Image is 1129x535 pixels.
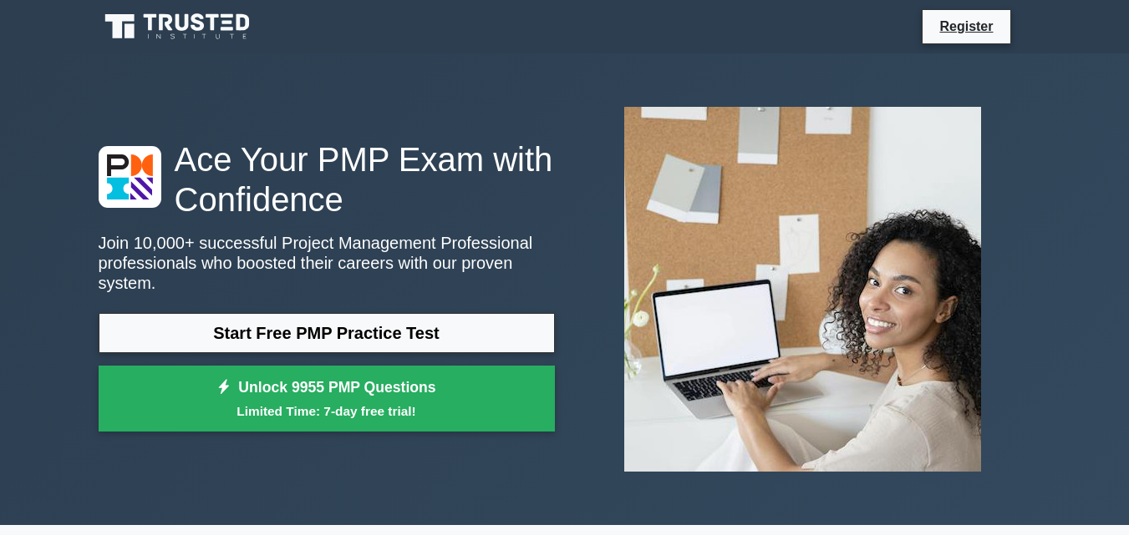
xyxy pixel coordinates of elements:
[99,233,555,293] p: Join 10,000+ successful Project Management Professional professionals who boosted their careers w...
[99,313,555,353] a: Start Free PMP Practice Test
[120,401,534,421] small: Limited Time: 7-day free trial!
[99,139,555,220] h1: Ace Your PMP Exam with Confidence
[99,366,555,432] a: Unlock 9955 PMP QuestionsLimited Time: 7-day free trial!
[929,16,1003,37] a: Register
